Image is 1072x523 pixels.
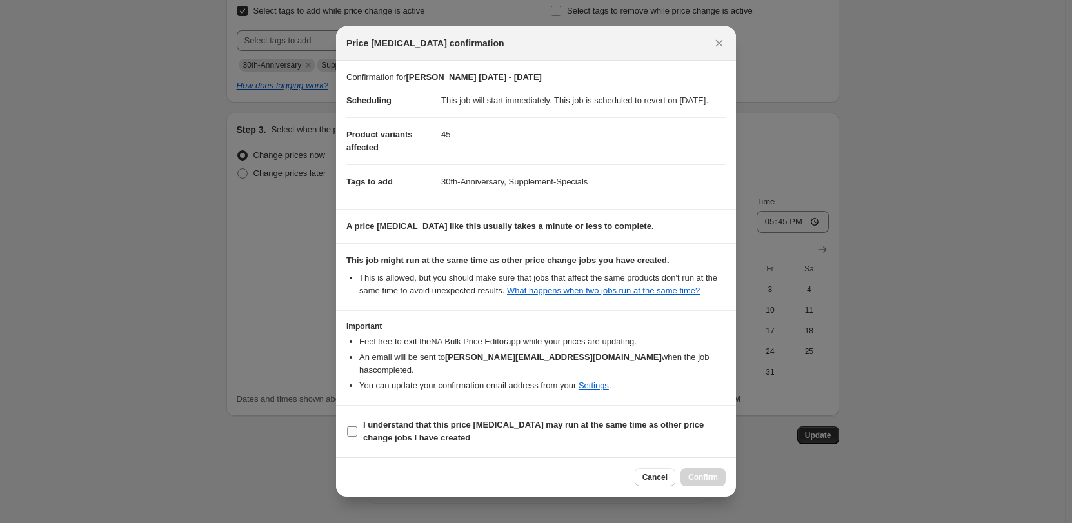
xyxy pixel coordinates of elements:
[346,255,670,265] b: This job might run at the same time as other price change jobs you have created.
[359,379,726,392] li: You can update your confirmation email address from your .
[359,271,726,297] li: This is allowed, but you should make sure that jobs that affect the same products don ' t run at ...
[346,37,504,50] span: Price [MEDICAL_DATA] confirmation
[363,420,704,442] b: I understand that this price [MEDICAL_DATA] may run at the same time as other price change jobs I...
[406,72,541,82] b: [PERSON_NAME] [DATE] - [DATE]
[346,177,393,186] span: Tags to add
[642,472,668,482] span: Cancel
[346,71,726,84] p: Confirmation for
[441,164,726,199] dd: 30th-Anniversary, Supplement-Specials
[445,352,662,362] b: [PERSON_NAME][EMAIL_ADDRESS][DOMAIN_NAME]
[441,84,726,117] dd: This job will start immediately. This job is scheduled to revert on [DATE].
[346,95,392,105] span: Scheduling
[507,286,700,295] a: What happens when two jobs run at the same time?
[346,321,726,331] h3: Important
[710,34,728,52] button: Close
[346,130,413,152] span: Product variants affected
[346,221,654,231] b: A price [MEDICAL_DATA] like this usually takes a minute or less to complete.
[579,380,609,390] a: Settings
[359,335,726,348] li: Feel free to exit the NA Bulk Price Editor app while your prices are updating.
[635,468,675,486] button: Cancel
[359,351,726,377] li: An email will be sent to when the job has completed .
[441,117,726,152] dd: 45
